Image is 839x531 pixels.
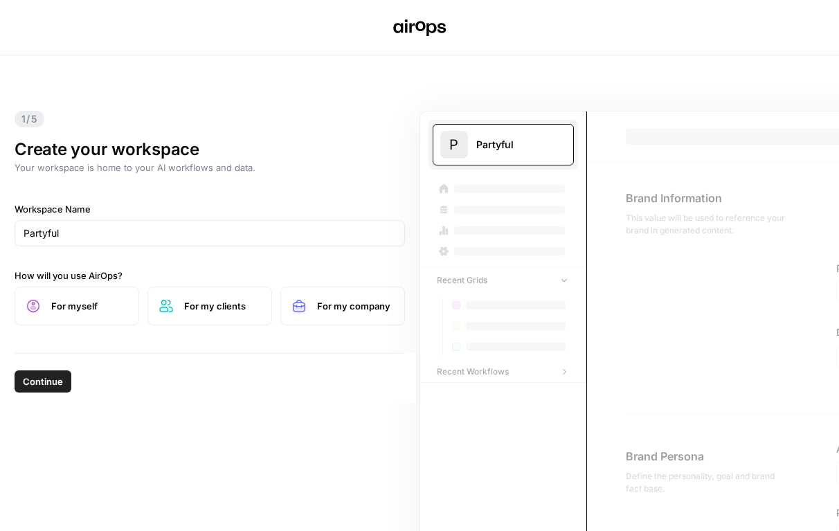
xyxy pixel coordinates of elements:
label: How will you use AirOps? [15,269,405,282]
span: For my clients [184,299,260,313]
label: Workspace Name [15,202,405,216]
span: For my company [317,299,393,313]
span: P [449,135,458,154]
p: Your workspace is home to your AI workflows and data. [15,161,405,174]
h1: Create your workspace [15,138,405,161]
input: SpaceOps [24,226,396,240]
span: For myself [51,299,127,313]
span: Continue [23,375,63,388]
span: 1/5 [15,111,44,127]
button: Continue [15,370,71,393]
